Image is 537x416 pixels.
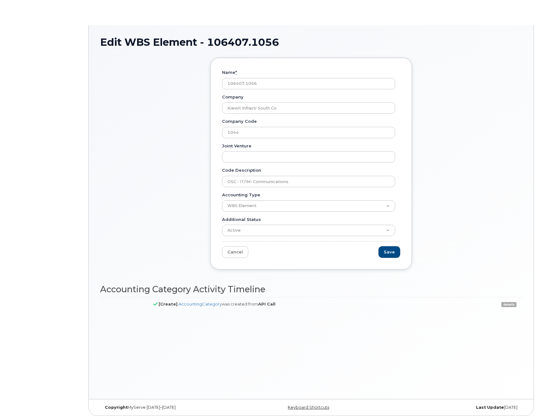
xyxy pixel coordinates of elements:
h1: Edit WBS Element - 106407.1056 [100,37,522,48]
label: Accounting Type [222,192,260,198]
label: Company [222,94,244,100]
abbr: required [235,70,237,75]
strong: Copyright [105,405,128,410]
label: Joint Venture [222,143,251,149]
a: Keyboard Shortcuts [288,405,329,410]
strong: Last Update [476,405,504,410]
div: [DATE] [382,405,522,410]
a: details [501,302,516,307]
a: AccountingCategory [178,301,222,306]
label: Name [222,69,237,75]
label: Company Code [222,118,257,124]
a: Cancel [222,246,248,258]
td: was created from [148,297,460,311]
strong: API Call [258,301,275,306]
strong: [Create] [159,301,178,306]
label: Additional Status [222,217,261,223]
input: Save [378,246,400,258]
div: MyServe [DATE]–[DATE] [100,405,241,410]
h2: Accounting Category Activity Timeline [100,285,522,294]
label: Code Description [222,167,261,173]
